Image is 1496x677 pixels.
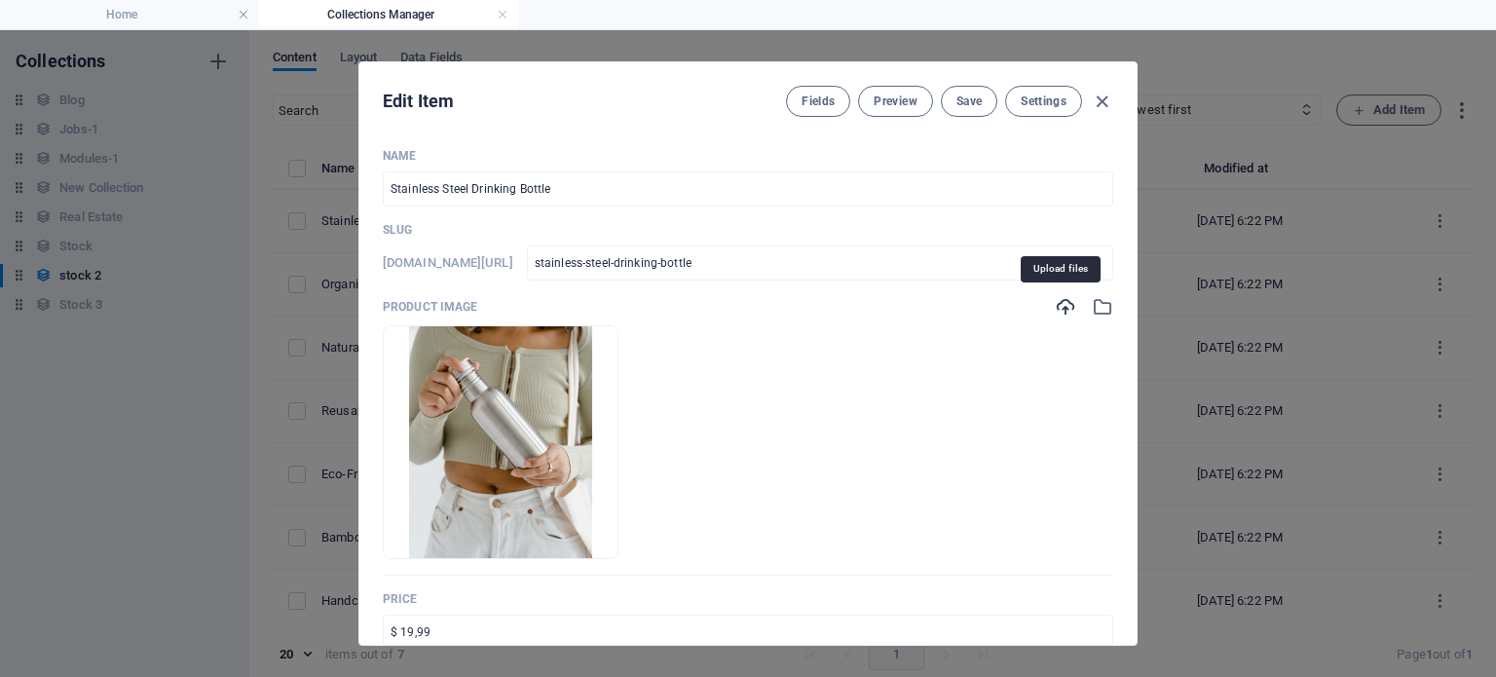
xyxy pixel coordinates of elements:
h6: Slug is the URL under which this item can be found, so it must be unique. [383,251,513,275]
p: Name [383,148,1113,164]
button: Fields [786,86,850,117]
li: prod_7_1.jpg [383,325,618,559]
p: Product image [383,299,477,315]
p: Slug [383,222,1113,238]
p: Price [383,591,1113,607]
i: Select from file manager or stock photos [1092,296,1113,318]
button: Save [941,86,997,117]
span: Settings [1021,94,1066,109]
button: Preview [858,86,932,117]
button: Settings [1005,86,1082,117]
span: Preview [874,94,916,109]
img: prod_7_1.jpg [409,326,591,558]
h2: Edit Item [383,90,454,113]
h4: Collections Manager [259,4,518,25]
span: Save [956,94,982,109]
span: Fields [802,94,835,109]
